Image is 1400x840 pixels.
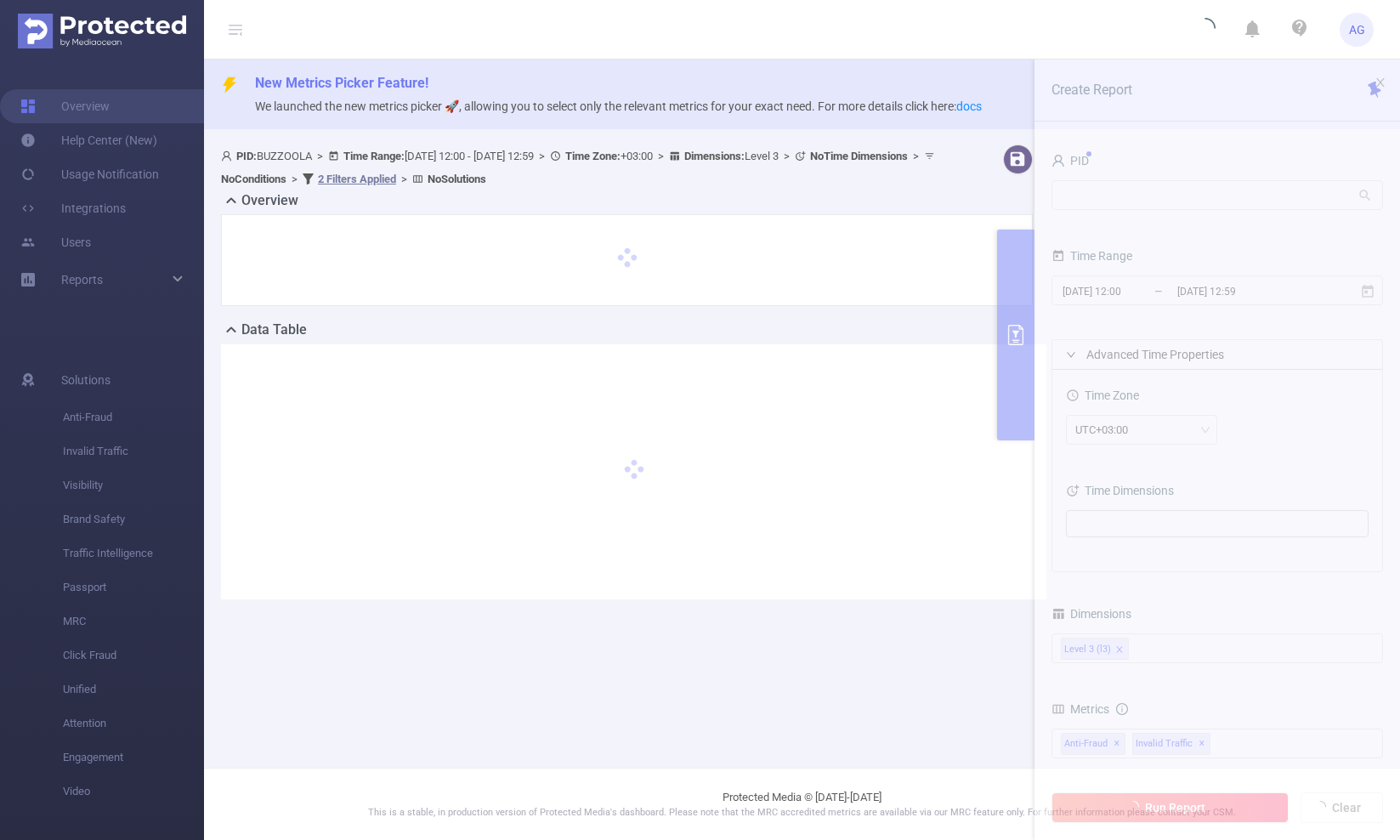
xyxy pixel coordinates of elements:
i: icon: loading [1195,18,1216,42]
b: No Time Dimensions [810,150,908,162]
span: > [779,150,795,162]
span: Solutions [61,363,111,397]
b: Time Range: [343,150,405,162]
span: > [534,150,550,162]
span: Reports [61,273,103,287]
p: This is a stable, in production version of Protected Media's dashboard. Please note that the MRC ... [247,806,1357,820]
span: Video [63,775,204,809]
b: Time Zone: [565,150,621,162]
h2: Data Table [241,320,307,340]
i: icon: close [1374,77,1386,88]
footer: Protected Media © [DATE]-[DATE] [204,768,1400,840]
a: Integrations [20,191,126,225]
a: Reports [61,263,103,297]
span: AG [1349,13,1365,47]
span: Brand Safety [63,502,204,536]
img: Protected Media [18,14,186,48]
a: Users [20,225,91,259]
span: We launched the new metrics picker 🚀, allowing you to select only the relevant metrics for your e... [255,99,982,113]
span: Traffic Intelligence [63,536,204,570]
span: > [396,173,412,185]
span: > [908,150,924,162]
span: > [312,150,328,162]
span: Level 3 [684,150,779,162]
b: No Solutions [428,173,486,185]
span: Engagement [63,741,204,775]
i: icon: thunderbolt [221,77,238,94]
span: > [653,150,669,162]
span: BUZZOOLA [DATE] 12:00 - [DATE] 12:59 +03:00 [221,150,939,185]
b: No Conditions [221,173,286,185]
span: Attention [63,707,204,741]
button: icon: close [1374,73,1386,92]
a: Usage Notification [20,157,159,191]
span: Passport [63,570,204,604]
a: docs [956,99,982,113]
span: > [286,173,303,185]
i: icon: user [221,150,236,162]
h2: Overview [241,190,298,211]
b: PID: [236,150,257,162]
span: Unified [63,673,204,707]
u: 2 Filters Applied [318,173,396,185]
span: Visibility [63,468,204,502]
span: New Metrics Picker Feature! [255,75,428,91]
span: Anti-Fraud [63,400,204,434]
b: Dimensions : [684,150,745,162]
span: Click Fraud [63,639,204,673]
span: Invalid Traffic [63,434,204,468]
a: Help Center (New) [20,123,157,157]
a: Overview [20,89,110,123]
span: MRC [63,604,204,639]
